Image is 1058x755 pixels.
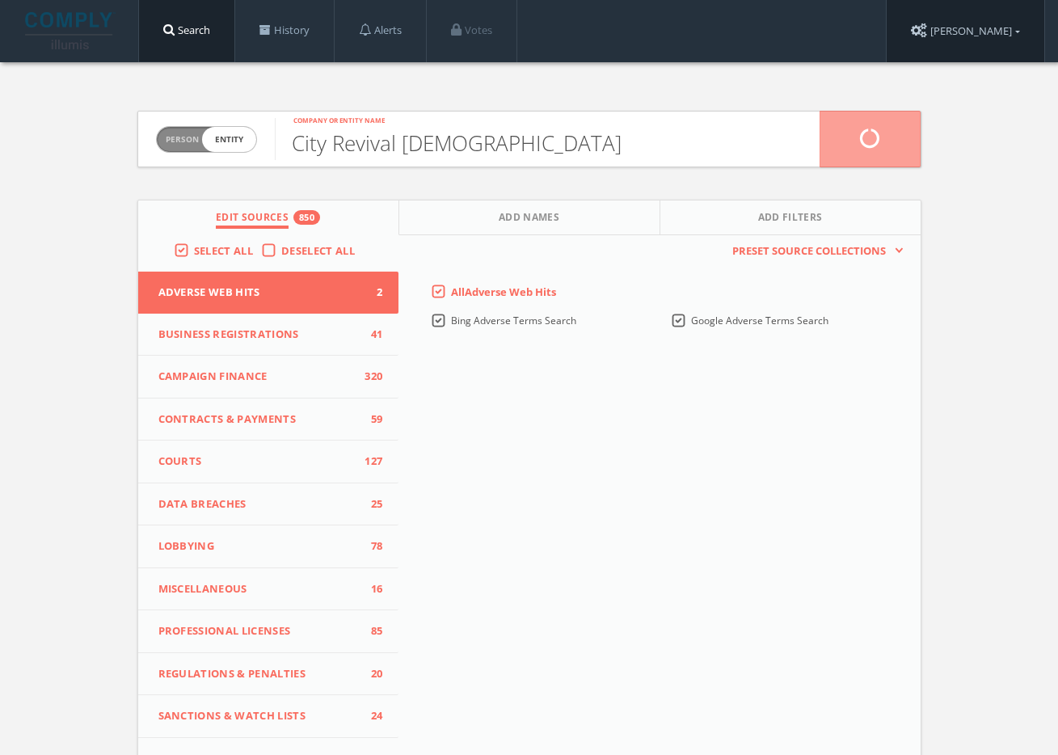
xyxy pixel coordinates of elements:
span: Data Breaches [158,496,359,512]
span: Add Names [499,210,559,229]
button: Add Filters [660,200,921,235]
span: 85 [358,623,382,639]
span: Adverse Web Hits [158,285,359,301]
span: 320 [358,369,382,385]
span: 127 [358,453,382,470]
span: Preset Source Collections [724,243,894,259]
button: Contracts & Payments59 [138,399,399,441]
span: 20 [358,666,382,682]
button: Miscellaneous16 [138,568,399,611]
div: 850 [293,210,320,225]
span: Google Adverse Terms Search [691,314,828,327]
span: 59 [358,411,382,428]
span: Select All [194,243,253,258]
span: 24 [358,708,382,724]
span: 25 [358,496,382,512]
button: Regulations & Penalties20 [138,653,399,696]
span: Deselect All [281,243,355,258]
span: 78 [358,538,382,555]
button: Add Names [399,200,660,235]
span: Sanctions & Watch Lists [158,708,359,724]
button: Courts127 [138,441,399,483]
img: illumis [25,12,116,49]
span: Regulations & Penalties [158,666,359,682]
span: Person [166,133,199,146]
span: Professional Licenses [158,623,359,639]
span: 2 [358,285,382,301]
span: Miscellaneous [158,581,359,597]
button: Business Registrations41 [138,314,399,356]
span: Campaign Finance [158,369,359,385]
span: Lobbying [158,538,359,555]
span: Business Registrations [158,327,359,343]
button: Adverse Web Hits2 [138,272,399,314]
span: Edit Sources [216,210,289,229]
span: 16 [358,581,382,597]
span: Bing Adverse Terms Search [451,314,576,327]
button: Campaign Finance320 [138,356,399,399]
button: Preset Source Collections [724,243,904,259]
span: Add Filters [758,210,823,229]
button: Edit Sources850 [138,200,399,235]
span: Contracts & Payments [158,411,359,428]
span: All Adverse Web Hits [451,285,556,299]
button: Lobbying78 [138,525,399,568]
button: Data Breaches25 [138,483,399,526]
span: entity [202,127,256,152]
button: Sanctions & Watch Lists24 [138,695,399,738]
span: Courts [158,453,359,470]
button: Professional Licenses85 [138,610,399,653]
span: 41 [358,327,382,343]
